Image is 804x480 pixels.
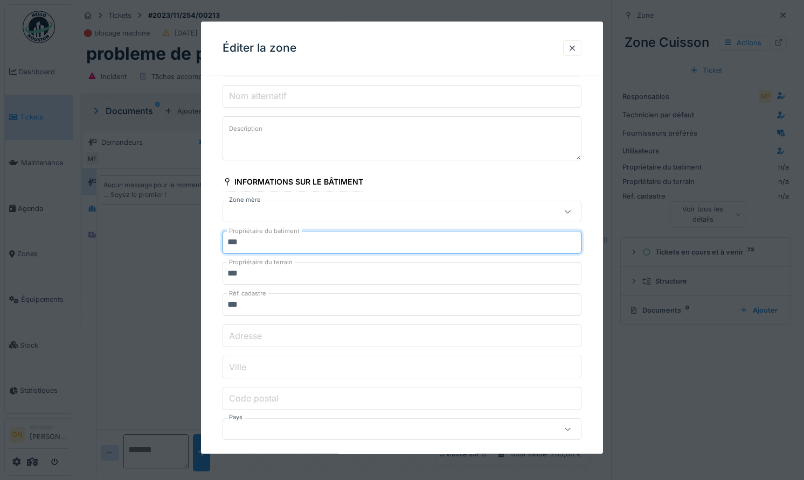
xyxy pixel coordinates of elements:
label: Propriétaire du terrain [227,258,295,267]
label: Pays [227,413,245,422]
label: Description [227,122,265,136]
div: Coûts [223,451,261,469]
label: Ville [227,361,248,373]
label: Adresse [227,329,264,342]
div: Informations sur le bâtiment [223,174,363,192]
label: Nom alternatif [227,89,289,102]
label: Code postal [227,392,281,405]
label: Zone mère [227,196,263,205]
label: Propriétaire du batiment [227,227,302,236]
h3: Éditer la zone [223,41,296,55]
label: Réf. cadastre [227,290,268,299]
